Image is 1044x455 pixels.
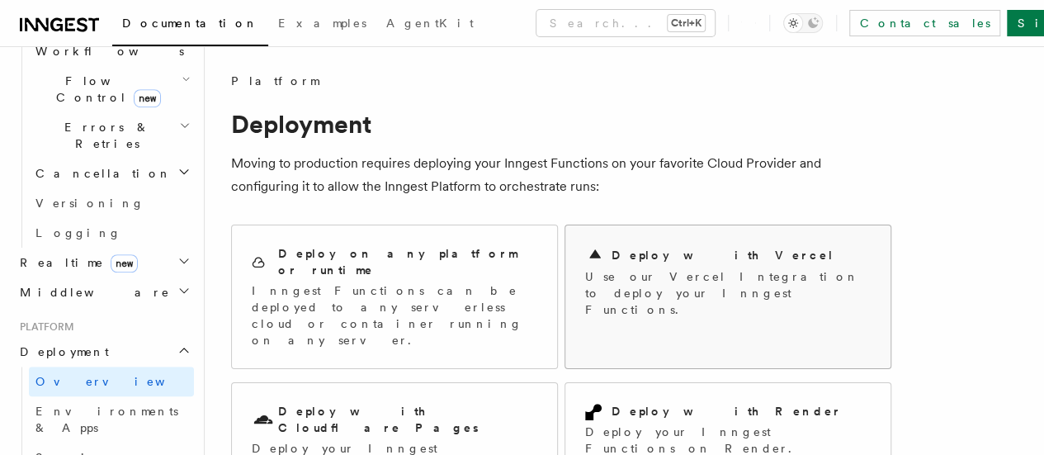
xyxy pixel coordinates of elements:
[252,409,275,432] svg: Cloudflare
[29,159,194,188] button: Cancellation
[278,245,537,278] h2: Deploy on any platform or runtime
[35,375,205,388] span: Overview
[112,5,268,46] a: Documentation
[35,197,144,210] span: Versioning
[29,73,182,106] span: Flow Control
[536,10,715,36] button: Search...Ctrl+K
[252,282,537,348] p: Inngest Functions can be deployed to any serverless cloud or container running on any server.
[29,367,194,396] a: Overview
[13,344,109,360] span: Deployment
[668,15,705,31] kbd: Ctrl+K
[29,112,194,159] button: Errors & Retries
[35,226,121,239] span: Logging
[122,17,258,30] span: Documentation
[29,66,194,112] button: Flow Controlnew
[231,109,891,139] h1: Deployment
[386,17,474,30] span: AgentKit
[849,10,1000,36] a: Contact sales
[13,320,74,334] span: Platform
[376,5,484,45] a: AgentKit
[134,89,161,107] span: new
[585,268,871,318] p: Use our Vercel Integration to deploy your Inngest Functions.
[231,73,319,89] span: Platform
[29,165,172,182] span: Cancellation
[278,17,366,30] span: Examples
[13,248,194,277] button: Realtimenew
[29,396,194,443] a: Environments & Apps
[111,254,138,273] span: new
[278,403,537,436] h2: Deploy with Cloudflare Pages
[35,405,178,434] span: Environments & Apps
[612,247,834,263] h2: Deploy with Vercel
[231,225,558,369] a: Deploy on any platform or runtimeInngest Functions can be deployed to any serverless cloud or con...
[13,337,194,367] button: Deployment
[13,284,170,301] span: Middleware
[268,5,376,45] a: Examples
[783,13,823,33] button: Toggle dark mode
[29,119,179,152] span: Errors & Retries
[231,152,891,198] p: Moving to production requires deploying your Inngest Functions on your favorite Cloud Provider an...
[565,225,891,369] a: Deploy with VercelUse our Vercel Integration to deploy your Inngest Functions.
[13,277,194,307] button: Middleware
[612,403,842,419] h2: Deploy with Render
[29,218,194,248] a: Logging
[13,254,138,271] span: Realtime
[29,188,194,218] a: Versioning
